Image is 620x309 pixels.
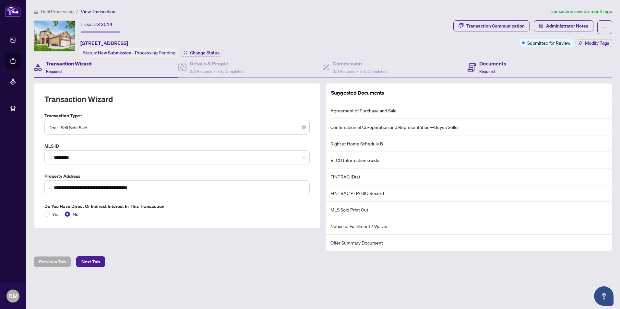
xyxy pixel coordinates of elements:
span: home [34,9,38,14]
li: Right at Home Schedule B [326,135,612,152]
h4: Commission [333,60,387,67]
span: Required [46,69,62,74]
button: Administrator Notes [534,20,593,31]
li: MLS Sold Print Out [326,201,612,218]
li: Offer Summary Document [326,235,612,251]
li: FINTRAC ID(s) [326,168,612,185]
div: Ticket #: [80,20,113,28]
li: / [76,8,78,15]
span: Deal - Sell Side Sale [48,121,306,133]
span: Required [479,69,495,74]
img: logo [5,5,21,17]
button: Modify Tags [576,39,612,47]
div: Transaction Communication [466,21,525,31]
button: Change Status [181,49,222,57]
span: solution [539,24,543,28]
span: No [70,211,81,218]
span: 2/2 Required Fields Completed [333,69,387,74]
label: Transaction Type [44,112,310,119]
img: IMG-E12238714_1.jpg [34,21,75,51]
span: Modify Tags [585,41,609,45]
li: FINTRAC PEP/HIO Record [326,185,612,201]
img: search_icon [49,155,53,159]
img: search_icon [49,186,53,189]
span: 43014 [98,21,113,27]
span: Change Status [190,51,220,55]
span: [STREET_ADDRESS] [80,39,128,47]
span: Yes [50,211,62,218]
div: Status: [80,48,178,57]
h4: Documents [479,60,506,67]
span: Submitted for Review [527,39,570,46]
label: Do you have direct or indirect interest in this transaction [44,203,310,210]
h4: Details & People [190,60,244,67]
button: Open asap [594,286,614,306]
article: Suggested Documents [331,89,384,97]
button: Next Tab [76,256,105,267]
span: close [302,155,306,159]
span: Administrator Notes [546,21,588,31]
li: RECO Information Guide [326,152,612,168]
li: Confirmation of Co-operation and Representation—Buyer/Seller [326,119,612,135]
article: Transaction saved a month ago [550,8,612,15]
li: Agreement of Purchase and Sale [326,102,612,119]
label: MLS ID [44,143,310,150]
h2: Transaction Wizard [44,94,113,104]
span: Deal Processing [41,9,74,15]
span: Next Tab [81,257,100,267]
li: Notice of Fulfillment / Waiver [326,218,612,235]
button: Previous Tab [34,256,71,267]
span: View Transaction [81,9,115,15]
span: ellipsis [602,25,607,29]
span: close-circle [302,125,306,129]
h4: Transaction Wizard [46,60,92,67]
button: Transaction Communication [453,20,530,31]
span: DM [8,292,18,301]
span: New Submission - Processing Pending [98,50,175,56]
label: Property Address [44,173,310,180]
span: 3/3 Required Fields Completed [190,69,244,74]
